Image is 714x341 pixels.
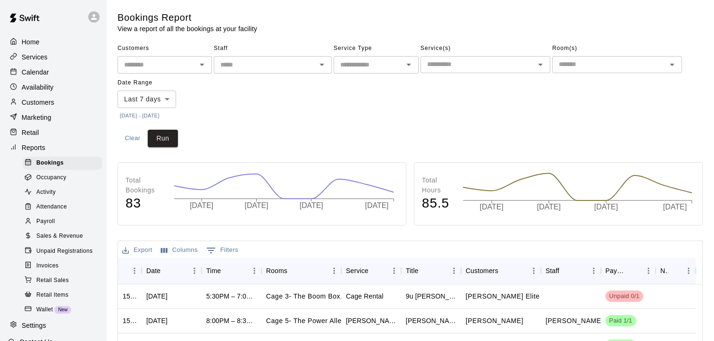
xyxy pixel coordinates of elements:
p: Calendar [22,67,49,77]
span: New [54,307,71,312]
a: Payroll [23,215,106,229]
tspan: [DATE] [663,203,687,211]
button: Sort [668,264,681,277]
button: Menu [681,264,696,278]
button: Sort [628,264,641,277]
p: Retail [22,128,39,137]
div: Has not paid: Marucci Elite [605,291,643,302]
span: Unpaid Registrations [36,247,92,256]
a: Services [8,50,99,64]
a: Retail Sales [23,273,106,288]
tspan: [DATE] [537,203,561,211]
div: Last 7 days [118,91,176,108]
a: Occupancy [23,170,106,185]
p: Marketing [22,113,51,122]
p: Services [22,52,48,62]
a: Settings [8,318,99,333]
span: Retail Items [36,291,68,300]
button: Show filters [204,243,241,258]
div: Activity [23,186,102,199]
div: Time [206,258,221,284]
p: Total Hours [422,175,453,195]
p: Reports [22,143,45,152]
span: Wallet [36,305,53,315]
button: Open [195,58,209,71]
div: Chad Massengale 30 Min Lesson (pitching, hitting, catching or fielding) [346,316,396,325]
button: Menu [527,264,541,278]
span: Payroll [36,217,55,226]
div: Staff [546,258,559,284]
button: Menu [641,264,655,278]
p: View a report of all the bookings at your facility [118,24,257,33]
p: Settings [22,321,46,330]
p: Availability [22,83,54,92]
button: Sort [418,264,431,277]
h4: 83 [126,195,164,212]
a: WalletNew [23,302,106,317]
button: Open [402,58,415,71]
div: Service [346,258,369,284]
div: Retail Items [23,289,102,302]
span: Occupancy [36,173,67,183]
tspan: [DATE] [594,203,618,211]
div: Date [142,258,202,284]
span: Room(s) [552,41,682,56]
div: Customers [466,258,498,284]
a: Home [8,35,99,49]
div: Payment [601,258,655,284]
a: Unpaid Registrations [23,244,106,258]
span: Unpaid 0/1 [605,292,643,301]
span: Retail Sales [36,276,69,285]
div: Tue, Oct 14, 2025 [146,291,168,301]
div: Customers [461,258,541,284]
div: Date [146,258,160,284]
div: Ford Nichols [406,316,456,325]
tspan: [DATE] [190,201,214,209]
div: Mon, Oct 13, 2025 [146,316,168,325]
p: Marucci Elite [466,291,540,301]
span: Paid 1/1 [605,316,636,325]
a: Activity [23,185,106,200]
button: Open [315,58,328,71]
div: Retail Sales [23,274,102,287]
button: Clear [118,130,148,147]
div: 8:00PM – 8:30PM [206,316,257,325]
a: Sales & Revenue [23,229,106,244]
div: Rooms [266,258,287,284]
div: 9u Hutchins [406,291,456,301]
button: Open [534,58,547,71]
h4: 85.5 [422,195,453,212]
button: Sort [123,264,136,277]
a: Marketing [8,110,99,125]
div: WalletNew [23,303,102,316]
button: Menu [327,264,341,278]
p: Chad Massengale [546,316,603,326]
button: Menu [187,264,202,278]
div: 1518917 [123,316,137,325]
button: Run [148,130,178,147]
button: Menu [127,264,142,278]
div: Cage Rental [346,291,383,301]
div: Rooms [261,258,341,284]
tspan: [DATE] [301,201,324,209]
button: Sort [369,264,382,277]
tspan: [DATE] [479,203,503,211]
p: Total Bookings [126,175,164,195]
div: Unpaid Registrations [23,245,102,258]
a: Reports [8,141,99,155]
p: Cage 3- The Boom Box, Cage 4- The Mash Zone [266,291,421,301]
div: Notes [655,258,696,284]
button: Menu [387,264,401,278]
div: Service [341,258,401,284]
button: Sort [498,264,512,277]
div: 5:30PM – 7:00PM [206,291,257,301]
span: Activity [36,188,56,197]
div: Bookings [23,157,102,170]
a: Retail Items [23,288,106,302]
a: Availability [8,80,99,94]
div: Calendar [8,65,99,79]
